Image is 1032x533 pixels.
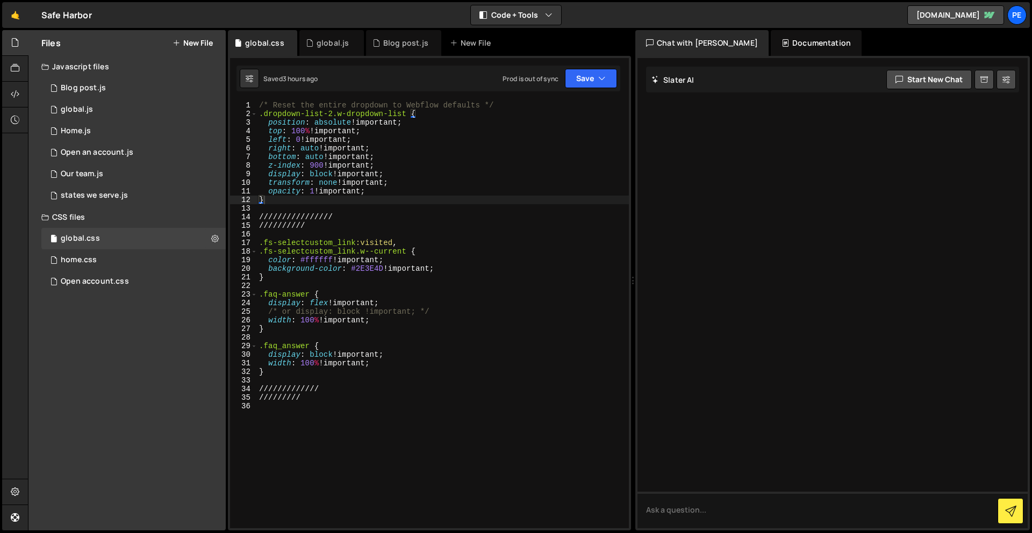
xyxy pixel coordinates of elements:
div: 6 [230,144,257,153]
h2: Files [41,37,61,49]
div: 31 [230,359,257,368]
div: 1 [230,101,257,110]
div: Blog post.js [383,38,428,48]
a: Pe [1007,5,1027,25]
div: 36 [230,402,257,410]
div: global.css [245,38,284,48]
div: 30 [230,350,257,359]
div: 21 [230,273,257,282]
div: 18 [230,247,257,256]
div: 17 [230,239,257,247]
div: 16385/45046.js [41,163,226,185]
div: 8 [230,161,257,170]
div: 33 [230,376,257,385]
div: 16385/45478.js [41,99,226,120]
div: 35 [230,393,257,402]
div: 5 [230,135,257,144]
div: Javascript files [28,56,226,77]
div: 16385/45995.js [41,185,226,206]
div: 19 [230,256,257,264]
div: 16385/45328.css [41,228,226,249]
div: 10 [230,178,257,187]
div: 29 [230,342,257,350]
div: 16385/45136.js [41,142,226,163]
div: 27 [230,325,257,333]
div: Blog post.js [61,83,106,93]
div: CSS files [28,206,226,228]
div: 13 [230,204,257,213]
button: New File [173,39,213,47]
h2: Slater AI [651,75,694,85]
div: global.js [317,38,349,48]
div: 15 [230,221,257,230]
div: states we serve.js [61,191,128,200]
a: [DOMAIN_NAME] [907,5,1004,25]
div: home.css [61,255,97,265]
button: Start new chat [886,70,972,89]
div: Open an account.js [61,148,133,157]
div: 23 [230,290,257,299]
div: 32 [230,368,257,376]
div: Saved [263,74,318,83]
div: 16385/44326.js [41,120,226,142]
div: Safe Harbor [41,9,92,21]
div: 3 hours ago [283,74,318,83]
div: Our team.js [61,169,103,179]
a: 🤙 [2,2,28,28]
div: 34 [230,385,257,393]
div: 2 [230,110,257,118]
button: Code + Tools [471,5,561,25]
div: 24 [230,299,257,307]
div: Documentation [771,30,862,56]
div: 16385/47259.css [41,271,226,292]
div: 16 [230,230,257,239]
div: 3 [230,118,257,127]
div: 28 [230,333,257,342]
div: 20 [230,264,257,273]
div: Chat with [PERSON_NAME] [635,30,769,56]
div: 4 [230,127,257,135]
div: 14 [230,213,257,221]
div: global.css [61,234,100,243]
div: global.js [61,105,93,114]
div: Prod is out of sync [503,74,558,83]
div: 16385/45865.js [41,77,226,99]
div: 26 [230,316,257,325]
div: 11 [230,187,257,196]
div: 22 [230,282,257,290]
div: 7 [230,153,257,161]
div: 25 [230,307,257,316]
div: 16385/45146.css [41,249,226,271]
div: 9 [230,170,257,178]
div: Open account.css [61,277,129,286]
div: 12 [230,196,257,204]
div: Home.js [61,126,91,136]
button: Save [565,69,617,88]
div: New File [450,38,495,48]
